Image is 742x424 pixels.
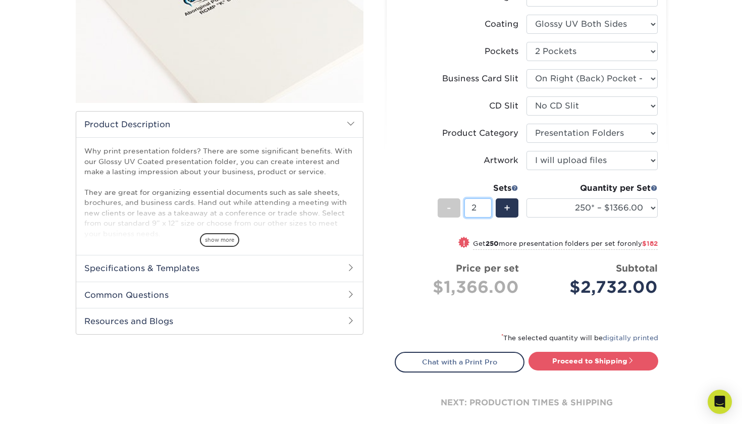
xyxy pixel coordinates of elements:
[616,262,658,274] strong: Subtotal
[473,240,658,250] small: Get more presentation folders per set for
[76,112,363,137] h2: Product Description
[534,275,658,299] div: $2,732.00
[603,334,658,342] a: digitally printed
[501,334,658,342] small: The selected quantity will be
[528,352,658,370] a: Proceed to Shipping
[76,255,363,281] h2: Specifications & Templates
[526,182,658,194] div: Quantity per Set
[76,308,363,334] h2: Resources and Blogs
[463,238,465,248] span: !
[395,352,524,372] a: Chat with a Print Pro
[76,282,363,308] h2: Common Questions
[504,200,510,216] span: +
[642,240,658,247] span: $182
[403,275,519,299] div: $1,366.00
[708,390,732,414] div: Open Intercom Messenger
[484,154,518,167] div: Artwork
[485,18,518,30] div: Coating
[627,240,658,247] span: only
[200,233,239,247] span: show more
[485,45,518,58] div: Pockets
[456,262,519,274] strong: Price per set
[438,182,518,194] div: Sets
[447,200,451,216] span: -
[84,146,355,280] p: Why print presentation folders? There are some significant benefits. With our Glossy UV Coated pr...
[489,100,518,112] div: CD Slit
[442,73,518,85] div: Business Card Slit
[442,127,518,139] div: Product Category
[486,240,499,247] strong: 250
